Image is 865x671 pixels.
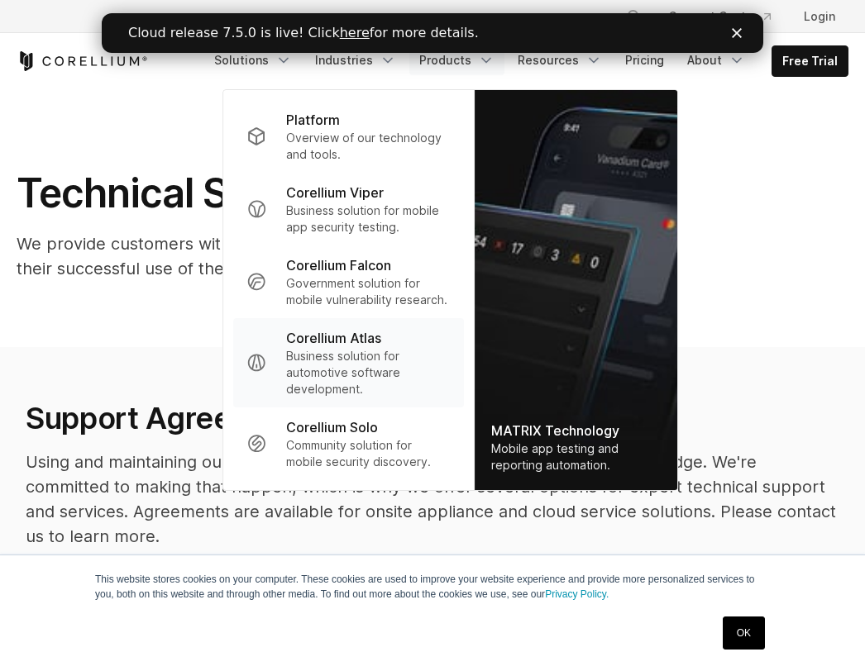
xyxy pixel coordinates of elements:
a: Resources [508,45,612,75]
a: Products [409,45,504,75]
p: Overview of our technology and tools. [286,130,451,163]
p: We provide customers with valuable resources for technical support to help with their successful ... [17,231,678,281]
a: Support Center [656,2,784,31]
p: Community solution for mobile security discovery. [286,437,451,470]
a: Corellium Falcon Government solution for mobile vulnerability research. [233,245,464,318]
iframe: Intercom live chat banner [102,13,763,53]
a: Corellium Atlas Business solution for automotive software development. [233,318,464,407]
h2: Support Agreements [26,400,839,436]
a: Login [791,2,848,31]
p: Corellium Viper [286,183,384,202]
div: MATRIX Technology [491,421,661,440]
a: Corellium Solo Community solution for mobile security discovery. [233,407,464,480]
p: Corellium Solo [286,417,378,437]
div: Mobile app testing and reporting automation. [491,440,661,474]
a: Solutions [204,45,302,75]
a: Corellium Viper Business solution for mobile app security testing. [233,173,464,245]
p: Corellium Atlas [286,328,381,348]
a: Industries [305,45,406,75]
p: Platform [286,110,340,130]
div: Navigation Menu [606,2,848,31]
a: MATRIX Technology Mobile app testing and reporting automation. [475,90,677,490]
div: Close [630,15,647,25]
a: Pricing [615,45,674,75]
p: Business solution for mobile app security testing. [286,202,451,236]
a: OK [723,616,765,650]
p: Government solution for mobile vulnerability research. [286,275,451,308]
a: About [677,45,755,75]
h1: Technical Support [17,169,678,218]
p: Corellium Falcon [286,255,391,275]
button: Search [619,2,649,31]
a: Privacy Policy. [545,588,609,600]
a: Corellium Home [17,51,148,71]
a: Free Trial [772,46,848,76]
p: This website stores cookies on your computer. These cookies are used to improve your website expe... [95,572,770,602]
p: Using and maintaining our platform more effectively can give your team a critical edge. We're com... [26,450,839,549]
div: Navigation Menu [204,45,848,77]
img: Matrix_WebNav_1x [475,90,677,490]
a: Platform Overview of our technology and tools. [233,100,464,173]
p: Business solution for automotive software development. [286,348,451,397]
